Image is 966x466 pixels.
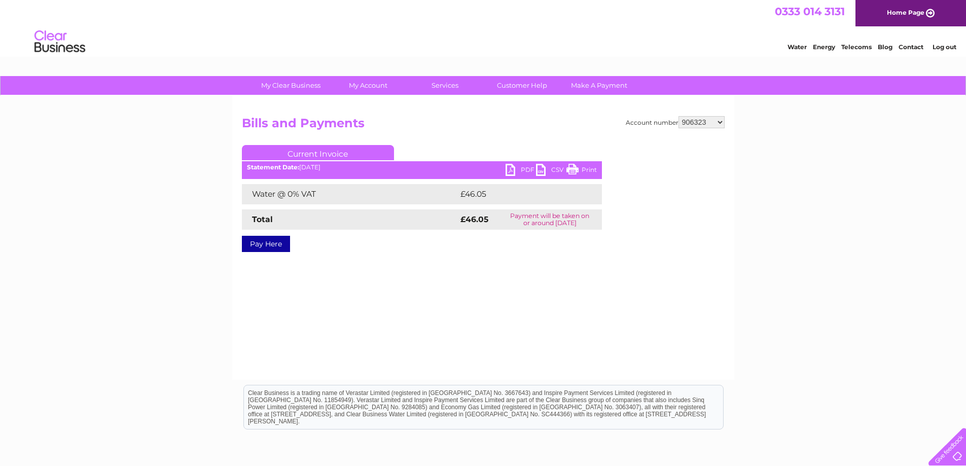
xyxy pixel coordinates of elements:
div: Account number [626,116,725,128]
a: Telecoms [841,43,872,51]
a: Blog [878,43,892,51]
a: Pay Here [242,236,290,252]
a: Current Invoice [242,145,394,160]
strong: £46.05 [460,214,488,224]
a: Make A Payment [557,76,641,95]
h2: Bills and Payments [242,116,725,135]
a: Services [403,76,487,95]
a: Log out [933,43,956,51]
div: [DATE] [242,164,602,171]
td: £46.05 [458,184,582,204]
a: Customer Help [480,76,564,95]
a: Contact [899,43,923,51]
a: My Clear Business [249,76,333,95]
a: PDF [506,164,536,178]
b: Statement Date: [247,163,299,171]
a: My Account [326,76,410,95]
strong: Total [252,214,273,224]
div: Clear Business is a trading name of Verastar Limited (registered in [GEOGRAPHIC_DATA] No. 3667643... [244,6,723,49]
td: Payment will be taken on or around [DATE] [498,209,601,230]
a: 0333 014 3131 [775,5,845,18]
a: Energy [813,43,835,51]
td: Water @ 0% VAT [242,184,458,204]
img: logo.png [34,26,86,57]
a: Print [566,164,597,178]
a: Water [788,43,807,51]
a: CSV [536,164,566,178]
